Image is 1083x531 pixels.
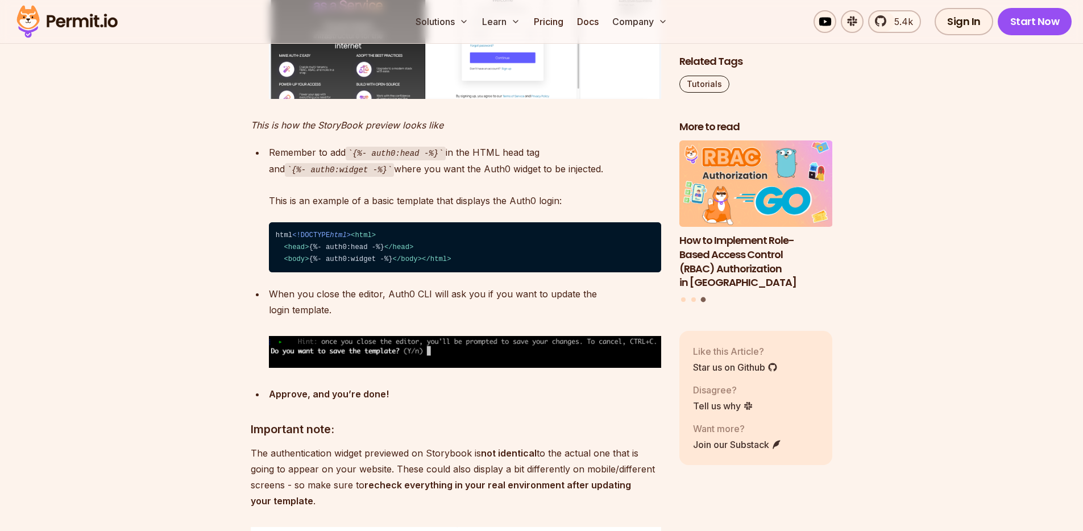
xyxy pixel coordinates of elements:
[701,297,706,302] button: Go to slide 3
[679,120,833,134] h2: More to read
[679,141,833,304] div: Posts
[269,222,661,272] code: ⁠html {%- auth0:head -%} {%- auth0:widget -%}
[393,255,422,263] span: </ >
[284,255,309,263] span: < >
[478,10,525,33] button: Learn
[679,141,833,291] a: How to Implement Role-Based Access Control (RBAC) Authorization in GolangHow to Implement Role-Ba...
[269,336,661,368] img: unnamed (5).png
[481,447,537,459] strong: not identical
[868,10,921,33] a: 5.4k
[411,10,473,33] button: Solutions
[608,10,672,33] button: Company
[292,231,351,239] span: <!DOCTYPE >
[251,119,443,131] em: This is how the StoryBook preview looks like
[693,345,778,358] p: Like this Article?
[691,297,696,302] button: Go to slide 2
[679,141,833,291] li: 3 of 3
[401,255,417,263] span: body
[572,10,603,33] a: Docs
[679,76,729,93] a: Tutorials
[346,147,446,160] code: {%- auth0:head -%}
[269,388,389,400] strong: Approve, and you’re done!
[384,243,413,251] span: </ >
[693,383,753,397] p: Disagree?
[284,243,309,251] span: < >
[693,438,782,451] a: Join our Substack
[288,243,305,251] span: head
[251,420,661,438] h3: Important note:
[269,286,661,318] p: When you close the editor, Auth0 CLI will ask you if you want to update the login template.
[430,255,447,263] span: html
[422,255,451,263] span: </ >
[11,2,123,41] img: Permit logo
[393,243,409,251] span: head
[693,360,778,374] a: Star us on Github
[351,231,376,239] span: < >
[285,163,395,177] code: {%- auth0:widget -%}
[251,445,661,509] p: The authentication widget previewed on Storybook is to the actual one that is going to appear on ...
[330,231,346,239] span: html
[251,479,631,507] strong: recheck everything in your real environment after updating your template
[681,297,686,302] button: Go to slide 1
[998,8,1072,35] a: Start Now
[693,422,782,435] p: Want more?
[693,399,753,413] a: Tell us why
[355,231,371,239] span: html
[679,234,833,290] h3: How to Implement Role-Based Access Control (RBAC) Authorization in [GEOGRAPHIC_DATA]
[679,141,833,227] img: How to Implement Role-Based Access Control (RBAC) Authorization in Golang
[529,10,568,33] a: Pricing
[269,144,661,209] p: Remember to add in the HTML head tag and where you want the Auth0 widget to be injected. This is ...
[887,15,913,28] span: 5.4k
[935,8,993,35] a: Sign In
[679,55,833,69] h2: Related Tags
[288,255,305,263] span: body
